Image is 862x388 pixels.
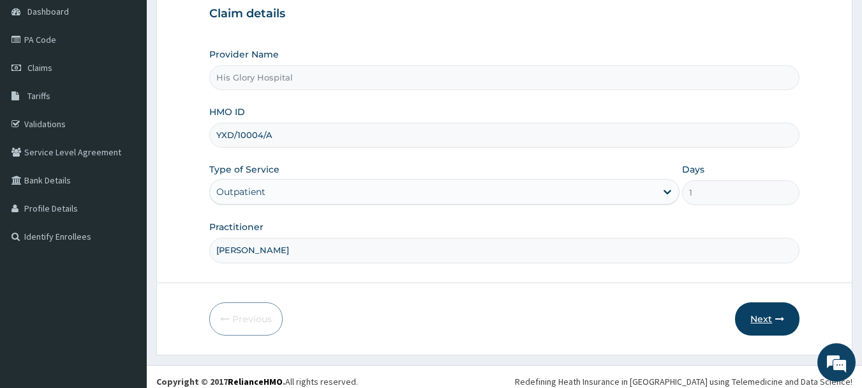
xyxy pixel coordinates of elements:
span: Tariffs [27,90,50,102]
label: Days [682,163,704,176]
label: Provider Name [209,48,279,61]
div: Outpatient [216,185,265,198]
input: Enter Name [209,238,800,263]
span: Claims [27,62,52,74]
div: Redefining Heath Insurance in [GEOGRAPHIC_DATA] using Telemedicine and Data Science! [515,375,852,388]
a: RelianceHMO [228,376,283,387]
span: Dashboard [27,6,69,17]
label: Type of Service [209,163,279,176]
button: Next [735,302,799,336]
label: Practitioner [209,221,264,233]
input: Enter HMO ID [209,123,800,148]
h3: Claim details [209,7,800,21]
label: HMO ID [209,105,245,118]
button: Previous [209,302,283,336]
strong: Copyright © 2017 . [156,376,285,387]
